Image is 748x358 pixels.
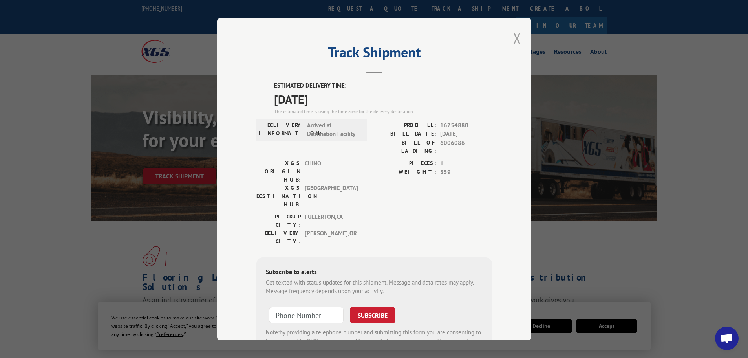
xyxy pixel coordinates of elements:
[259,121,303,138] label: DELIVERY INFORMATION:
[274,90,492,108] span: [DATE]
[269,307,344,323] input: Phone Number
[305,212,358,229] span: FULLERTON , CA
[374,130,436,139] label: BILL DATE:
[256,47,492,62] h2: Track Shipment
[305,159,358,184] span: CHINO
[440,138,492,155] span: 6006086
[440,168,492,177] span: 559
[266,266,483,278] div: Subscribe to alerts
[256,184,301,208] label: XGS DESTINATION HUB:
[715,327,739,350] a: Open chat
[256,159,301,184] label: XGS ORIGIN HUB:
[513,28,521,49] button: Close modal
[256,229,301,245] label: DELIVERY CITY:
[440,130,492,139] span: [DATE]
[374,159,436,168] label: PIECES:
[266,328,483,354] div: by providing a telephone number and submitting this form you are consenting to be contacted by SM...
[307,121,360,138] span: Arrived at Destination Facility
[350,307,395,323] button: SUBSCRIBE
[374,168,436,177] label: WEIGHT:
[266,278,483,296] div: Get texted with status updates for this shipment. Message and data rates may apply. Message frequ...
[266,328,280,336] strong: Note:
[305,229,358,245] span: [PERSON_NAME] , OR
[274,108,492,115] div: The estimated time is using the time zone for the delivery destination.
[305,184,358,208] span: [GEOGRAPHIC_DATA]
[274,81,492,90] label: ESTIMATED DELIVERY TIME:
[440,159,492,168] span: 1
[374,121,436,130] label: PROBILL:
[374,138,436,155] label: BILL OF LADING:
[440,121,492,130] span: 16754880
[256,212,301,229] label: PICKUP CITY:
